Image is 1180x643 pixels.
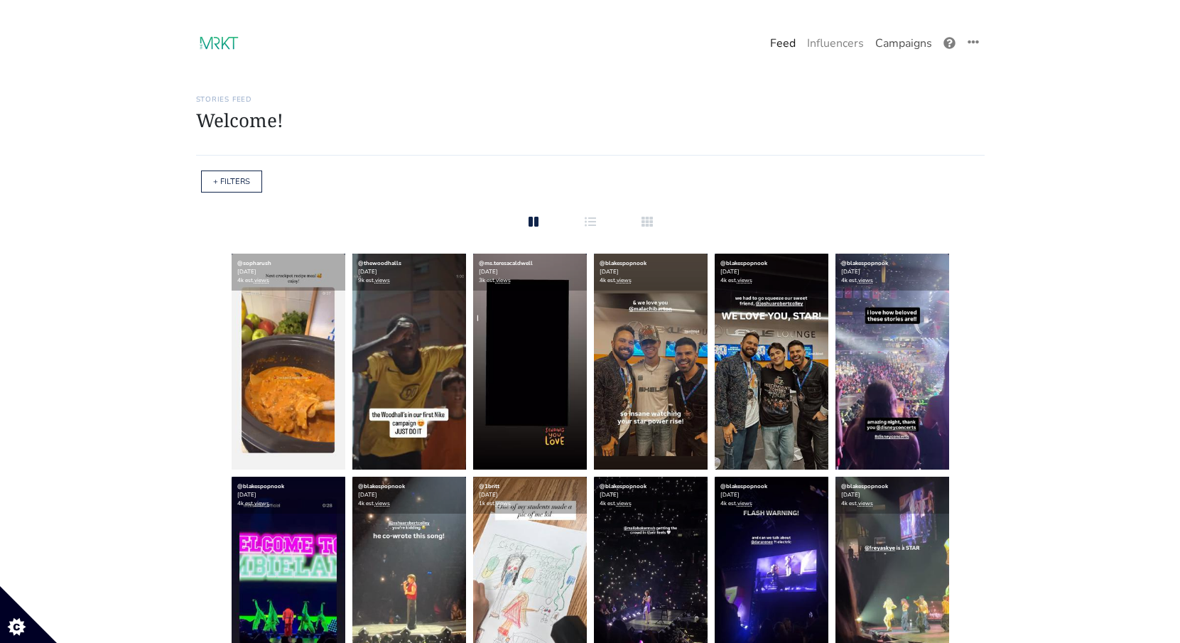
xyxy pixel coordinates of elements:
a: @thewoodhalls [358,259,401,267]
div: [DATE] 4k est. [594,477,708,514]
a: views [254,276,269,284]
h6: Stories Feed [196,95,985,104]
a: @blakespopnook [237,482,284,490]
a: @blakespopnook [841,482,888,490]
a: @sopharush [237,259,271,267]
a: @blakespopnook [720,259,767,267]
a: Influencers [801,29,870,58]
a: views [375,499,390,507]
a: views [737,276,752,284]
div: [DATE] 1k est. [473,477,587,514]
a: views [858,499,873,507]
div: [DATE] 4k est. [352,477,466,514]
a: views [858,276,873,284]
a: Campaigns [870,29,938,58]
a: views [737,499,752,507]
div: [DATE] 4k est. [835,477,949,514]
div: [DATE] 4k est. [715,254,828,291]
a: views [617,499,632,507]
div: [DATE] 4k est. [835,254,949,291]
div: [DATE] 4k est. [232,254,345,291]
a: @blakespopnook [358,482,405,490]
div: [DATE] 4k est. [232,477,345,514]
div: [DATE] 4k est. [715,477,828,514]
a: @blakespopnook [841,259,888,267]
div: [DATE] 4k est. [594,254,708,291]
div: [DATE] 3k est. [473,254,587,291]
a: views [375,276,390,284]
a: views [254,499,269,507]
a: @blakespopnook [720,482,767,490]
a: @1britt [479,482,499,490]
h1: Welcome! [196,109,985,131]
div: [DATE] 9k est. [352,254,466,291]
a: views [496,276,511,284]
a: @blakespopnook [600,482,646,490]
a: Feed [764,29,801,58]
img: 17:23:10_1694020990 [196,31,241,55]
a: views [496,499,511,507]
a: views [617,276,632,284]
a: + FILTERS [213,176,250,187]
a: @blakespopnook [600,259,646,267]
a: @ms.teresacaldwell [479,259,533,267]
